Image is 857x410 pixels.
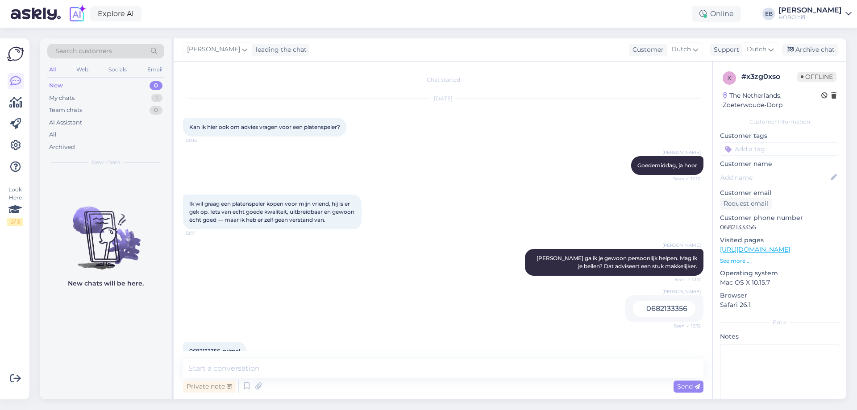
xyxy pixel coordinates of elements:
div: Extra [720,319,839,327]
p: Customer phone number [720,213,839,223]
a: Explore AI [90,6,141,21]
div: [DATE] [183,95,703,103]
span: Send [677,382,700,390]
p: Visited pages [720,236,839,245]
div: Archive chat [782,44,838,56]
div: # x3zg0xso [741,71,797,82]
span: x [728,75,731,81]
a: [PERSON_NAME]HOBO hifi [778,7,852,21]
p: Operating system [720,269,839,278]
div: Archived [49,143,75,152]
div: AI Assistant [49,118,82,127]
span: Goedemiddag, ja hoor [637,162,697,169]
p: Mac OS X 10.15.7 [720,278,839,287]
div: HOBO hifi [778,14,842,21]
div: leading the chat [252,45,307,54]
img: explore-ai [68,4,87,23]
div: Look Here [7,186,23,226]
div: Private note [183,381,236,393]
span: Seen ✓ 12:12 [667,323,701,329]
div: 2 / 3 [7,218,23,226]
input: Add name [720,173,829,182]
div: Socials [107,64,129,75]
span: Dutch [747,45,766,54]
div: My chats [49,94,75,103]
span: Search customers [55,46,112,56]
span: [PERSON_NAME] [187,45,240,54]
div: Email [146,64,164,75]
span: Seen ✓ 12:10 [667,175,701,182]
p: Notes [720,332,839,341]
span: [PERSON_NAME] ga ik je gewoon persoonlijk helpen. Mag ik je bellen? Dat adviseert een stuk makkel... [537,255,699,269]
p: Customer email [720,188,839,198]
div: Customer information [720,118,839,126]
div: 0682133356 [633,301,695,317]
div: Online [692,6,741,22]
span: Kan ik hier ook om advies vragen voor een platenspeler? [189,124,340,130]
input: Add a tag [720,142,839,156]
img: No chats [40,191,171,271]
div: Customer [629,45,664,54]
div: Support [710,45,739,54]
div: Team chats [49,106,82,115]
div: All [47,64,58,75]
p: Browser [720,291,839,300]
div: Request email [720,198,772,210]
span: Ik wil graag een platenspeler kopen voor mijn vriend, hij is er gek op. Iets van echt goede kwali... [189,200,356,223]
span: 12:05 [186,137,219,144]
div: The Netherlands, Zoeterwoude-Dorp [723,91,821,110]
p: Customer tags [720,131,839,141]
span: [PERSON_NAME] [662,242,701,248]
span: Seen ✓ 12:11 [667,276,701,283]
span: Offline [797,72,836,82]
p: 0682133356 [720,223,839,232]
span: [PERSON_NAME] [662,149,701,156]
div: 0 [150,106,162,115]
p: Safari 26.1 [720,300,839,310]
div: 0 [150,81,162,90]
div: Web [75,64,90,75]
div: New [49,81,63,90]
div: All [49,130,57,139]
div: Chat started [183,76,703,84]
a: [URL][DOMAIN_NAME] [720,245,790,253]
span: 12:11 [186,230,219,236]
span: Dutch [671,45,691,54]
span: New chats [92,158,120,166]
p: See more ... [720,257,839,265]
span: 0682133356, prima! [189,348,240,354]
span: [PERSON_NAME] [662,288,701,295]
div: EB [762,8,775,20]
div: [PERSON_NAME] [778,7,842,14]
div: 1 [151,94,162,103]
img: Askly Logo [7,46,24,62]
p: Customer name [720,159,839,169]
p: New chats will be here. [68,279,144,288]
